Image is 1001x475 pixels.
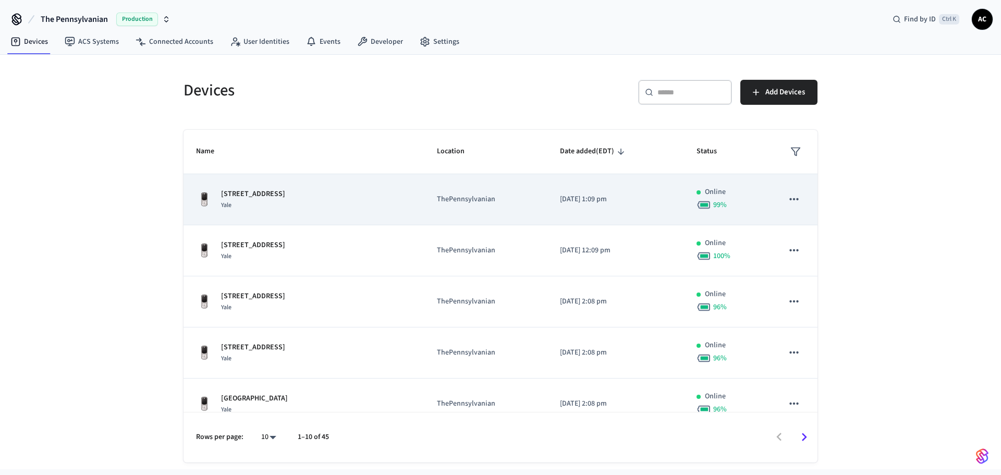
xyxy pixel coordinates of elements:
[221,354,231,363] span: Yale
[437,398,534,409] p: ThePennsylvanian
[713,251,730,261] span: 100 %
[973,10,992,29] span: AC
[713,200,727,210] span: 99 %
[221,393,288,404] p: [GEOGRAPHIC_DATA]
[221,303,231,312] span: Yale
[116,13,158,26] span: Production
[196,242,213,259] img: Yale Assure Touchscreen Wifi Smart Lock, Satin Nickel, Front
[196,345,213,361] img: Yale Assure Touchscreen Wifi Smart Lock, Satin Nickel, Front
[127,32,222,51] a: Connected Accounts
[221,201,231,210] span: Yale
[437,194,534,205] p: ThePennsylvanian
[713,302,727,312] span: 96 %
[713,404,727,415] span: 96 %
[222,32,298,51] a: User Identities
[705,391,726,402] p: Online
[560,296,672,307] p: [DATE] 2:08 pm
[437,245,534,256] p: ThePennsylvanian
[976,448,988,465] img: SeamLogoGradient.69752ec5.svg
[560,398,672,409] p: [DATE] 2:08 pm
[705,238,726,249] p: Online
[437,143,478,160] span: Location
[705,187,726,198] p: Online
[196,143,228,160] span: Name
[221,405,231,414] span: Yale
[196,396,213,412] img: Yale Assure Touchscreen Wifi Smart Lock, Satin Nickel, Front
[196,432,243,443] p: Rows per page:
[560,245,672,256] p: [DATE] 12:09 pm
[2,32,56,51] a: Devices
[56,32,127,51] a: ACS Systems
[939,14,959,25] span: Ctrl K
[792,425,816,449] button: Go to next page
[884,10,968,29] div: Find by IDCtrl K
[221,342,285,353] p: [STREET_ADDRESS]
[904,14,936,25] span: Find by ID
[256,430,281,445] div: 10
[221,291,285,302] p: [STREET_ADDRESS]
[705,289,726,300] p: Online
[560,143,628,160] span: Date added(EDT)
[298,432,329,443] p: 1–10 of 45
[560,347,672,358] p: [DATE] 2:08 pm
[196,191,213,208] img: Yale Assure Touchscreen Wifi Smart Lock, Satin Nickel, Front
[196,294,213,310] img: Yale Assure Touchscreen Wifi Smart Lock, Satin Nickel, Front
[437,296,534,307] p: ThePennsylvanian
[560,194,672,205] p: [DATE] 1:09 pm
[298,32,349,51] a: Events
[349,32,411,51] a: Developer
[740,80,817,105] button: Add Devices
[221,240,285,251] p: [STREET_ADDRESS]
[705,340,726,351] p: Online
[184,80,494,101] h5: Devices
[972,9,993,30] button: AC
[713,353,727,363] span: 96 %
[221,189,285,200] p: [STREET_ADDRESS]
[697,143,730,160] span: Status
[41,13,108,26] span: The Pennsylvanian
[437,347,534,358] p: ThePennsylvanian
[411,32,468,51] a: Settings
[221,252,231,261] span: Yale
[765,86,805,99] span: Add Devices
